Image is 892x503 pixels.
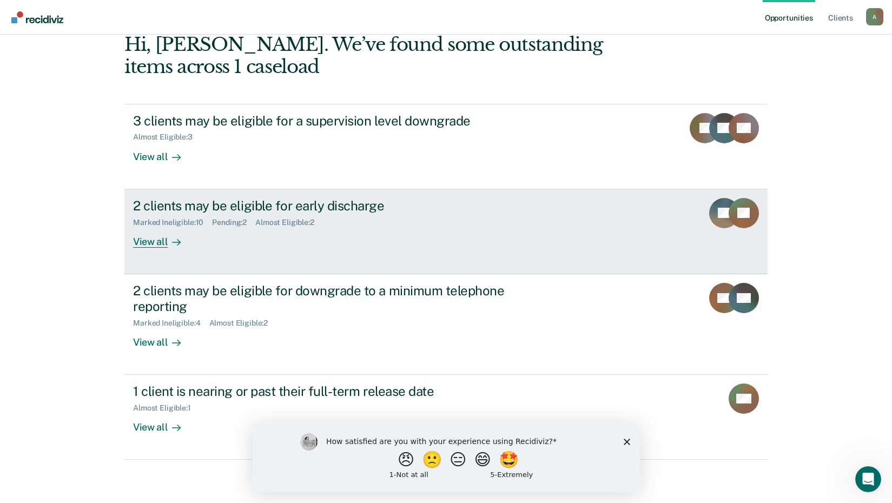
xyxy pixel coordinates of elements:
[133,113,513,129] div: 3 clients may be eligible for a supervision level downgrade
[124,375,768,460] a: 1 client is nearing or past their full-term release dateAlmost Eligible:1View all
[212,218,255,227] div: Pending : 2
[133,283,513,314] div: 2 clients may be eligible for downgrade to a minimum telephone reporting
[133,413,194,434] div: View all
[124,104,768,189] a: 3 clients may be eligible for a supervision level downgradeAlmost Eligible:3View all
[133,133,201,142] div: Almost Eligible : 3
[11,11,63,23] img: Recidiviz
[855,466,881,492] iframe: Intercom live chat
[124,189,768,274] a: 2 clients may be eligible for early dischargeMarked Ineligible:10Pending:2Almost Eligible:2View all
[253,422,640,492] iframe: Survey by Kim from Recidiviz
[133,403,200,413] div: Almost Eligible : 1
[866,8,883,25] button: Profile dropdown button
[209,319,277,328] div: Almost Eligible : 2
[133,327,194,348] div: View all
[124,34,639,78] div: Hi, [PERSON_NAME]. We’ve found some outstanding items across 1 caseload
[124,274,768,375] a: 2 clients may be eligible for downgrade to a minimum telephone reportingMarked Ineligible:4Almost...
[133,142,194,163] div: View all
[133,319,209,328] div: Marked Ineligible : 4
[133,218,212,227] div: Marked Ineligible : 10
[133,227,194,248] div: View all
[866,8,883,25] div: A
[133,383,513,399] div: 1 client is nearing or past their full-term release date
[133,198,513,214] div: 2 clients may be eligible for early discharge
[255,218,323,227] div: Almost Eligible : 2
